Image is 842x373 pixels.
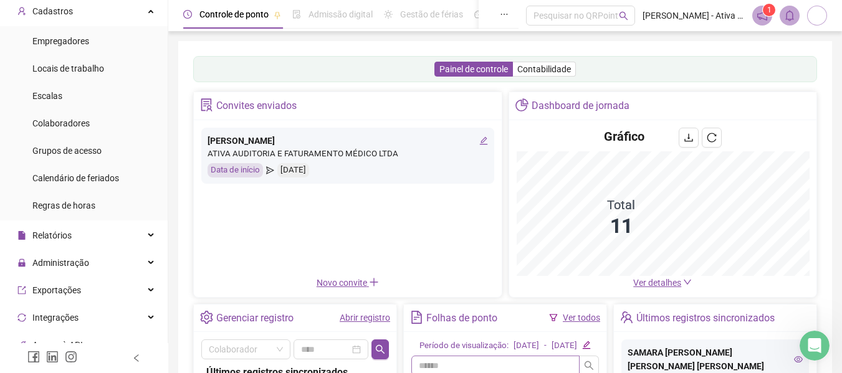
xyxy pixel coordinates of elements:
[784,10,795,21] span: bell
[46,351,59,363] span: linkedin
[636,308,775,329] div: Últimos registros sincronizados
[32,201,95,210] span: Regras de horas
[292,10,301,19] span: file-done
[683,278,692,286] span: down
[684,133,694,143] span: download
[32,6,73,16] span: Cadastros
[808,6,826,25] img: 33265
[17,7,26,16] span: user-add
[277,163,309,177] div: [DATE]
[549,313,558,322] span: filter
[132,354,141,362] span: left
[32,91,62,101] span: Escalas
[514,339,539,352] div: [DATE]
[17,231,26,240] span: file
[309,9,373,19] span: Admissão digital
[763,4,775,16] sup: 1
[633,278,681,288] span: Ver detalhes
[32,118,90,128] span: Colaboradores
[216,95,297,116] div: Convites enviados
[183,10,192,19] span: clock-circle
[65,351,77,363] span: instagram
[439,64,508,74] span: Painel de controle
[794,355,803,364] span: eye
[767,6,772,14] span: 1
[208,148,488,161] div: ATIVA AUDITORIA E FATURAMENTO MÉDICO LTDA
[32,146,102,156] span: Grupos de acesso
[32,230,72,240] span: Relatórios
[27,351,40,363] span: facebook
[620,311,633,324] span: team
[582,341,590,349] span: edit
[32,258,89,268] span: Administração
[17,258,26,267] span: lock
[707,133,717,143] span: reload
[32,64,104,73] span: Locais de trabalho
[419,339,509,352] div: Período de visualização:
[200,311,213,324] span: setting
[17,341,26,349] span: api
[500,10,509,19] span: ellipsis
[274,11,281,19] span: pushpin
[375,344,385,354] span: search
[208,134,488,148] div: [PERSON_NAME]
[400,9,463,19] span: Gestão de férias
[32,173,119,183] span: Calendário de feriados
[563,313,600,323] a: Ver todos
[604,128,644,145] h4: Gráfico
[216,308,294,329] div: Gerenciar registro
[17,313,26,322] span: sync
[32,313,79,323] span: Integrações
[384,10,393,19] span: sun
[32,36,89,46] span: Empregadores
[266,163,274,177] span: send
[410,311,423,324] span: file-text
[340,313,390,323] a: Abrir registro
[32,340,83,350] span: Acesso à API
[584,361,594,371] span: search
[628,346,803,373] div: SAMARA [PERSON_NAME] [PERSON_NAME] [PERSON_NAME]
[643,9,745,22] span: [PERSON_NAME] - Ativa serviço administrativo ltda
[544,339,547,352] div: -
[515,98,529,111] span: pie-chart
[552,339,577,352] div: [DATE]
[17,286,26,295] span: export
[200,98,213,111] span: solution
[426,308,497,329] div: Folhas de ponto
[757,10,768,21] span: notification
[479,136,488,145] span: edit
[619,11,628,21] span: search
[32,285,81,295] span: Exportações
[532,95,629,116] div: Dashboard de jornada
[517,64,571,74] span: Contabilidade
[633,278,692,288] a: Ver detalhes down
[369,277,379,287] span: plus
[199,9,269,19] span: Controle de ponto
[317,278,379,288] span: Novo convite
[208,163,263,177] div: Data de início
[474,10,483,19] span: dashboard
[800,331,830,361] iframe: Intercom live chat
